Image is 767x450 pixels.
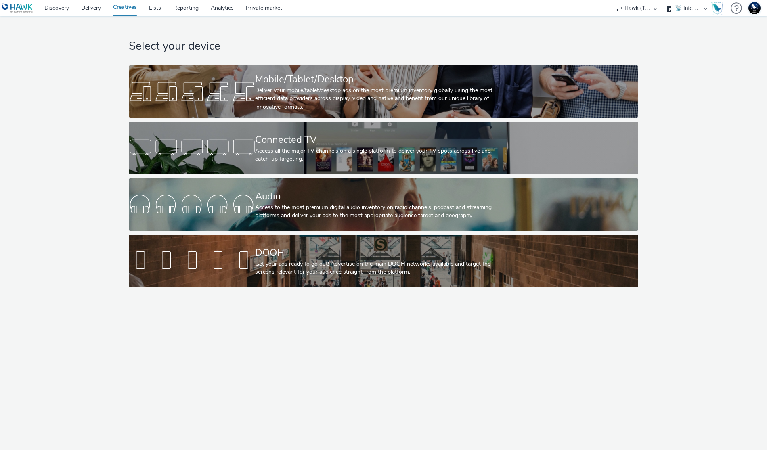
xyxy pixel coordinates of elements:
a: Connected TVAccess all the major TV channels on a single platform to deliver your TV spots across... [129,122,638,174]
div: Deliver your mobile/tablet/desktop ads on the most premium inventory globally using the most effi... [255,86,508,111]
img: Support Hawk [748,2,761,14]
h1: Select your device [129,39,638,54]
a: Mobile/Tablet/DesktopDeliver your mobile/tablet/desktop ads on the most premium inventory globall... [129,65,638,118]
div: Mobile/Tablet/Desktop [255,72,508,86]
div: Get your ads ready to go out! Advertise on the main DOOH networks available and target the screen... [255,260,508,276]
img: Hawk Academy [711,2,723,15]
img: undefined Logo [2,3,33,13]
div: Access all the major TV channels on a single platform to deliver your TV spots across live and ca... [255,147,508,163]
div: Audio [255,189,508,203]
a: Hawk Academy [711,2,727,15]
div: Connected TV [255,133,508,147]
a: DOOHGet your ads ready to go out! Advertise on the main DOOH networks available and target the sc... [129,235,638,287]
a: AudioAccess to the most premium digital audio inventory on radio channels, podcast and streaming ... [129,178,638,231]
div: Access to the most premium digital audio inventory on radio channels, podcast and streaming platf... [255,203,508,220]
div: DOOH [255,246,508,260]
